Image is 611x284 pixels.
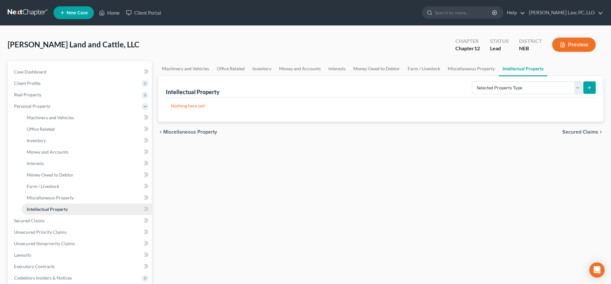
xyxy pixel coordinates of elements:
[404,61,444,76] a: Farm / Livestock
[9,249,152,261] a: Lawsuits
[27,115,74,120] span: Machinery and Vehicles
[67,10,88,15] span: New Case
[526,7,603,18] a: [PERSON_NAME] Law, PC, LLO
[474,45,480,51] span: 12
[22,158,152,169] a: Interests
[519,45,542,52] div: NEB
[490,38,509,45] div: Status
[519,38,542,45] div: District
[552,38,596,52] button: Preview
[14,92,41,97] span: Real Property
[96,7,123,18] a: Home
[504,7,525,18] a: Help
[27,172,74,177] span: Money Owed to Debtor
[589,262,605,278] div: Open Intercom Messenger
[14,252,31,258] span: Lawsuits
[562,129,598,135] span: Secured Claims
[9,261,152,272] a: Executory Contracts
[213,61,249,76] a: Office Related
[490,45,509,52] div: Lead
[14,241,75,246] span: Unsecured Nonpriority Claims
[435,7,493,18] input: Search by name...
[22,204,152,215] a: Intellectual Property
[9,66,152,78] a: Case Dashboard
[14,275,72,281] span: Codebtors Insiders & Notices
[22,135,152,146] a: Inventory
[14,218,45,223] span: Secured Claims
[14,229,67,235] span: Unsecured Priority Claims
[499,61,547,76] a: Intellectual Property
[22,169,152,181] a: Money Owed to Debtor
[444,61,499,76] a: Miscellaneous Property
[14,264,55,269] span: Executory Contracts
[14,103,50,109] span: Personal Property
[455,45,480,52] div: Chapter
[163,129,217,135] span: Miscellaneous Property
[249,61,275,76] a: Inventory
[8,40,139,49] span: [PERSON_NAME] Land and Cattle, LLC
[171,103,591,109] p: Nothing here yet!
[166,88,220,96] div: Intellectual Property
[598,129,603,135] i: chevron_right
[22,192,152,204] a: Miscellaneous Property
[27,126,55,132] span: Office Related
[14,80,40,86] span: Client Profile
[9,238,152,249] a: Unsecured Nonpriority Claims
[158,61,213,76] a: Machinery and Vehicles
[123,7,164,18] a: Client Portal
[562,129,603,135] button: Secured Claims chevron_right
[27,138,46,143] span: Inventory
[22,112,152,123] a: Machinery and Vehicles
[27,206,68,212] span: Intellectual Property
[455,38,480,45] div: Chapter
[27,184,59,189] span: Farm / Livestock
[14,69,46,74] span: Case Dashboard
[22,181,152,192] a: Farm / Livestock
[9,226,152,238] a: Unsecured Priority Claims
[27,149,68,155] span: Money and Accounts
[325,61,349,76] a: Interests
[22,123,152,135] a: Office Related
[22,146,152,158] a: Money and Accounts
[158,129,217,135] button: chevron_left Miscellaneous Property
[9,215,152,226] a: Secured Claims
[158,129,163,135] i: chevron_left
[349,61,404,76] a: Money Owed to Debtor
[27,161,44,166] span: Interests
[27,195,74,200] span: Miscellaneous Property
[275,61,325,76] a: Money and Accounts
